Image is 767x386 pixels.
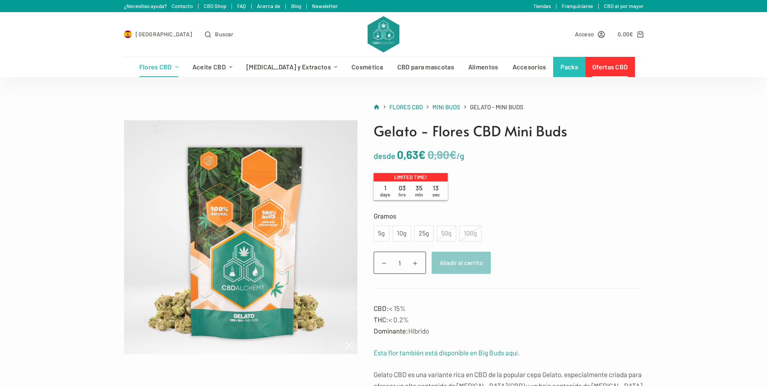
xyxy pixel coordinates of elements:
p: < 15% < 0.2% Híbrido [374,303,643,336]
span: € [449,148,457,161]
bdi: 0,00 [618,31,633,38]
span: hrs [399,192,406,197]
span: 1 [377,184,394,198]
a: Aceite CBD [185,57,239,77]
span: Acceso [575,29,594,39]
button: Añadir al carrito [432,252,491,274]
a: Ofertas CBD [585,57,635,77]
div: 5g [378,228,385,239]
a: CBD para mascotas [390,57,461,77]
a: CBD al por mayor [604,3,643,9]
h1: Gelato - Flores CBD Mini Buds [374,120,643,142]
span: [GEOGRAPHIC_DATA] [136,29,192,39]
span: € [629,31,633,38]
label: Gramos [374,210,643,221]
img: CBD Alchemy [368,16,399,52]
a: Acerca de [257,3,280,9]
span: days [380,192,390,197]
a: Mini Buds [432,102,460,112]
a: Carro de compra [618,29,643,39]
a: Accesorios [505,57,553,77]
a: Flores CBD [132,57,185,77]
a: Esta flor también está disponible en Big Buds aquí. [374,348,520,357]
strong: THC: [374,315,389,323]
a: Alimentos [461,57,505,77]
bdi: 0,63 [397,148,426,161]
span: Gelato - Mini Buds [470,102,523,112]
a: CBD Shop [204,3,226,9]
p: Limited time! [374,173,448,182]
a: ¿Necesitas ayuda? Contacto [124,3,193,9]
a: Franquiciarse [562,3,593,9]
strong: CBD: [374,304,389,312]
span: sec [432,192,440,197]
div: 25g [419,228,429,239]
a: [MEDICAL_DATA] y Extractos [240,57,345,77]
input: Cantidad de productos [374,252,426,274]
span: min [415,192,423,197]
span: € [418,148,426,161]
img: smallbuds-gelato-doypack [124,120,358,354]
span: desde [374,151,395,161]
span: 13 [428,184,444,198]
span: 35 [411,184,428,198]
span: Flores CBD [389,103,423,111]
a: Acceso [575,29,605,39]
div: 10g [397,228,406,239]
span: 03 [394,184,411,198]
bdi: 0,90 [428,148,457,161]
a: Blog [291,3,301,9]
a: Select Country [124,29,192,39]
a: FAQ [237,3,246,9]
span: Buscar [215,29,233,39]
a: Flores CBD [389,102,423,112]
a: Cosmética [345,57,391,77]
button: Abrir formulario de búsqueda [205,29,233,39]
span: Mini Buds [432,103,460,111]
span: /g [457,151,464,161]
nav: Menú de cabecera [132,57,635,77]
a: Tiendas [533,3,551,9]
a: Newsletter [312,3,338,9]
a: Packs [553,57,585,77]
img: ES Flag [124,30,132,38]
strong: Dominante: [374,327,408,335]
